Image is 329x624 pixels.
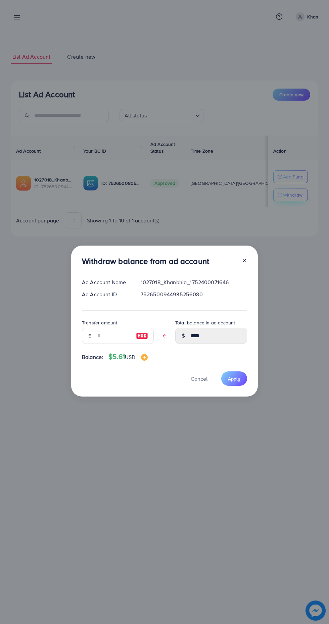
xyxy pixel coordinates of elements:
img: image [141,354,148,361]
h4: $5.61 [108,353,147,361]
div: Ad Account Name [77,278,135,286]
span: Apply [228,375,240,382]
img: image [136,332,148,340]
label: Total balance in ad account [175,319,235,326]
label: Transfer amount [82,319,117,326]
h3: Withdraw balance from ad account [82,256,209,266]
div: 1027018_Khanbhia_1752400071646 [135,278,252,286]
div: Ad Account ID [77,291,135,298]
span: Balance: [82,353,103,361]
button: Cancel [182,371,216,386]
button: Apply [221,371,247,386]
span: Cancel [191,375,207,382]
div: 7526500944935256080 [135,291,252,298]
span: USD [125,353,135,361]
